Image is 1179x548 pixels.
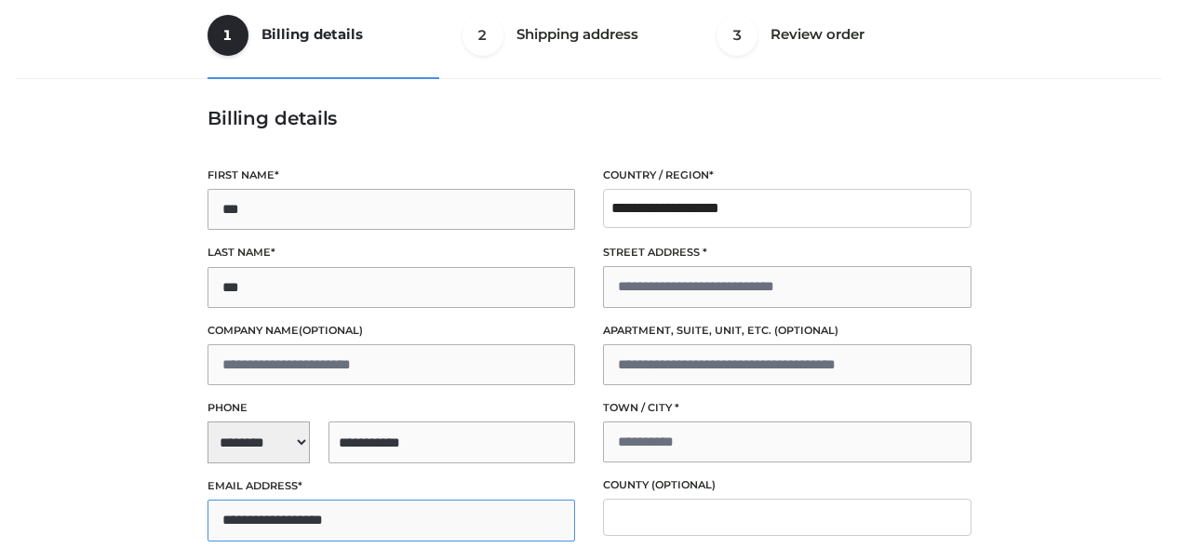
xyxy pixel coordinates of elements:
[603,322,971,340] label: Apartment, suite, unit, etc.
[603,244,971,261] label: Street address
[651,478,716,491] span: (optional)
[208,477,576,495] label: Email address
[208,399,576,417] label: Phone
[208,107,971,129] h3: Billing details
[299,324,363,337] span: (optional)
[603,167,971,184] label: Country / Region
[208,244,576,261] label: Last name
[208,167,576,184] label: First name
[774,324,838,337] span: (optional)
[603,476,971,494] label: County
[208,322,576,340] label: Company name
[603,399,971,417] label: Town / City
